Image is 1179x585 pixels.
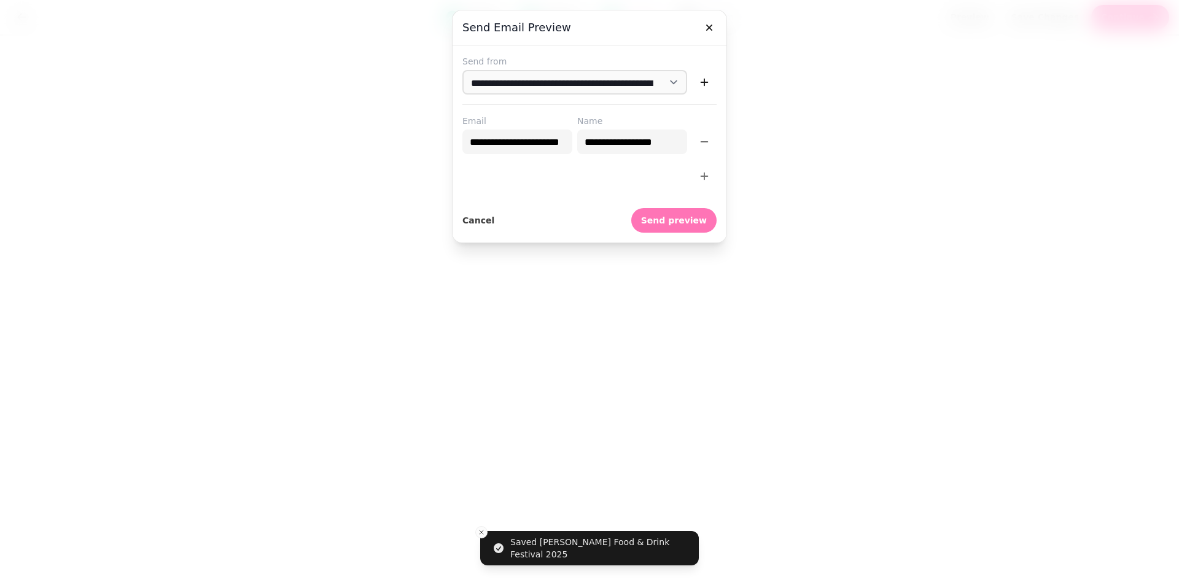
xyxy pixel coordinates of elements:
[462,216,494,225] span: Cancel
[577,115,687,127] label: Name
[462,115,572,127] label: Email
[631,208,717,233] button: Send preview
[462,55,717,68] label: Send from
[462,20,717,35] h3: Send email preview
[462,208,494,233] button: Cancel
[641,216,707,225] span: Send preview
